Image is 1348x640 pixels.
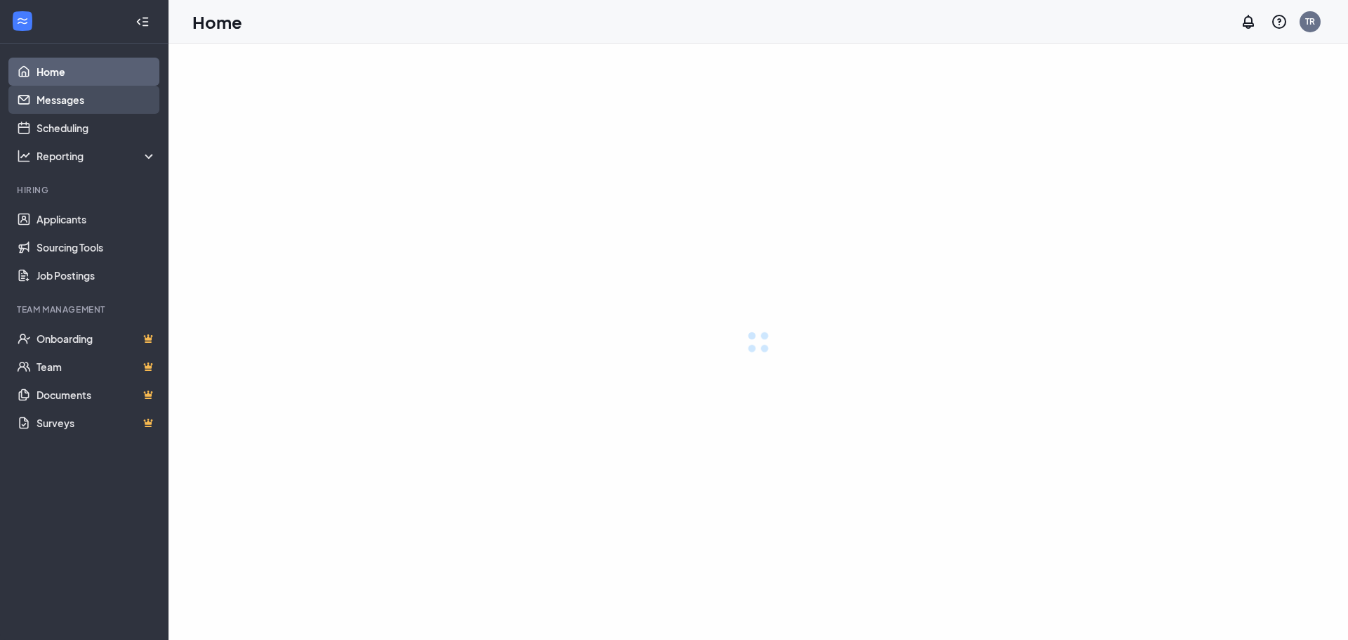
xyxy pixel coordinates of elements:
[15,14,29,28] svg: WorkstreamLogo
[37,381,157,409] a: DocumentsCrown
[37,114,157,142] a: Scheduling
[37,58,157,86] a: Home
[37,325,157,353] a: OnboardingCrown
[37,261,157,289] a: Job Postings
[136,15,150,29] svg: Collapse
[37,86,157,114] a: Messages
[37,353,157,381] a: TeamCrown
[192,10,242,34] h1: Home
[37,409,157,437] a: SurveysCrown
[1240,13,1257,30] svg: Notifications
[17,149,31,163] svg: Analysis
[1305,15,1315,27] div: TR
[37,205,157,233] a: Applicants
[37,149,157,163] div: Reporting
[1271,13,1288,30] svg: QuestionInfo
[17,303,154,315] div: Team Management
[17,184,154,196] div: Hiring
[37,233,157,261] a: Sourcing Tools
